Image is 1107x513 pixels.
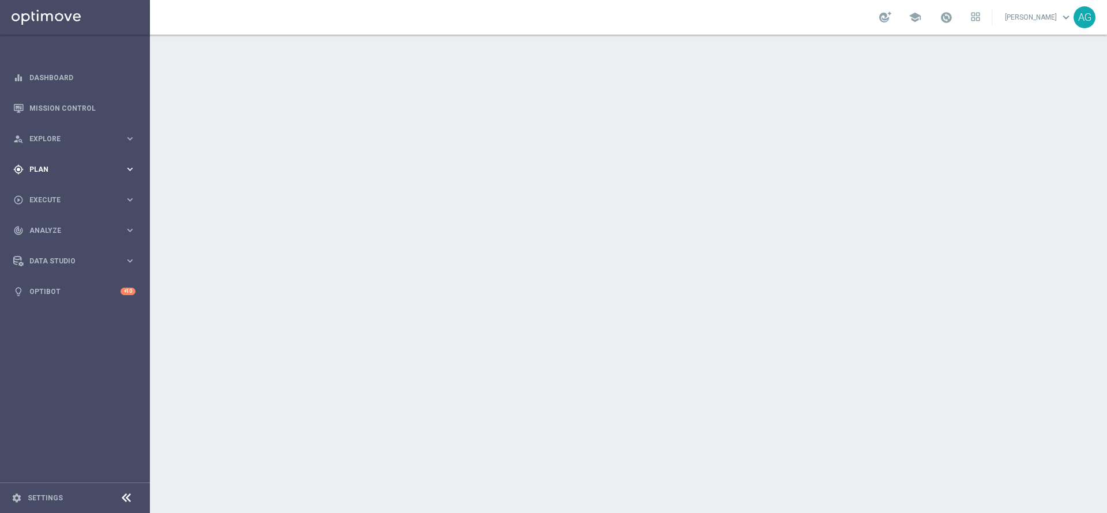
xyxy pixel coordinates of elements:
[29,62,135,93] a: Dashboard
[29,135,125,142] span: Explore
[13,225,24,236] i: track_changes
[13,93,135,123] div: Mission Control
[125,133,135,144] i: keyboard_arrow_right
[13,164,125,175] div: Plan
[1074,6,1095,28] div: AG
[125,255,135,266] i: keyboard_arrow_right
[13,134,136,144] button: person_search Explore keyboard_arrow_right
[13,276,135,307] div: Optibot
[1060,11,1072,24] span: keyboard_arrow_down
[29,93,135,123] a: Mission Control
[13,104,136,113] button: Mission Control
[29,227,125,234] span: Analyze
[909,11,921,24] span: school
[13,225,125,236] div: Analyze
[13,73,136,82] button: equalizer Dashboard
[13,256,136,266] button: Data Studio keyboard_arrow_right
[13,287,136,296] button: lightbulb Optibot +10
[125,194,135,205] i: keyboard_arrow_right
[13,134,24,144] i: person_search
[125,164,135,175] i: keyboard_arrow_right
[12,493,22,503] i: settings
[29,166,125,173] span: Plan
[13,286,24,297] i: lightbulb
[29,276,121,307] a: Optibot
[28,495,63,501] a: Settings
[13,195,136,205] button: play_circle_outline Execute keyboard_arrow_right
[29,197,125,203] span: Execute
[125,225,135,236] i: keyboard_arrow_right
[29,258,125,265] span: Data Studio
[121,288,135,295] div: +10
[13,164,24,175] i: gps_fixed
[13,134,125,144] div: Explore
[13,195,125,205] div: Execute
[13,165,136,174] button: gps_fixed Plan keyboard_arrow_right
[13,73,24,83] i: equalizer
[13,62,135,93] div: Dashboard
[13,195,24,205] i: play_circle_outline
[13,226,136,235] button: track_changes Analyze keyboard_arrow_right
[13,256,125,266] div: Data Studio
[1004,9,1074,26] a: [PERSON_NAME]keyboard_arrow_down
